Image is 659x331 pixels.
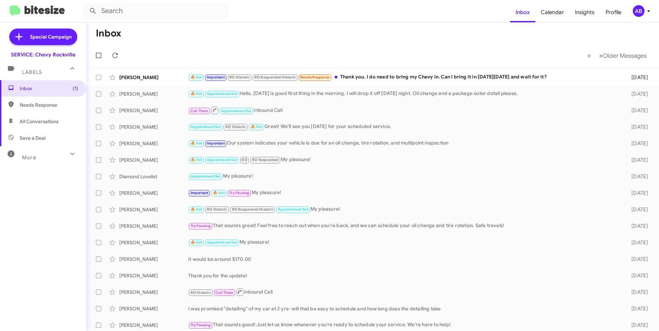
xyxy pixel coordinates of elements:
[583,49,595,63] button: Previous
[188,205,620,213] div: My pleasure!
[232,207,273,212] span: RO Responded Historic
[73,85,78,92] span: (1)
[96,28,121,39] h1: Inbox
[191,125,221,129] span: Appointment Set
[510,2,535,22] a: Inbox
[188,272,620,279] div: Thank you for the update!
[215,290,233,295] span: Call Them
[620,256,653,263] div: [DATE]
[22,154,36,161] span: More
[191,92,202,96] span: 🔥 Hot
[620,74,653,81] div: [DATE]
[119,272,188,279] div: [PERSON_NAME]
[191,158,202,162] span: 🔥 Hot
[119,289,188,296] div: [PERSON_NAME]
[620,239,653,246] div: [DATE]
[119,322,188,329] div: [PERSON_NAME]
[188,305,620,312] div: I was promised "detailing" of my car at 2 yrs- will that be easy to schedule and how long does th...
[191,109,209,113] span: Call Them
[188,256,620,263] div: It would be around $170.00
[188,90,620,98] div: Hello, [DATE] is good first thing in the morning. I will drop it off [DATE] night. Oil change and...
[569,2,600,22] span: Insights
[278,207,308,212] span: Appointment Set
[119,90,188,97] div: [PERSON_NAME]
[119,140,188,147] div: [PERSON_NAME]
[188,123,620,131] div: Great! We'll see you [DATE] for your scheduled service.
[620,289,653,296] div: [DATE]
[599,51,603,60] span: »
[620,272,653,279] div: [DATE]
[119,239,188,246] div: [PERSON_NAME]
[188,156,620,164] div: My pleasure!
[191,240,202,245] span: 🔥 Hot
[119,74,188,81] div: [PERSON_NAME]
[188,106,620,115] div: Inbound Call
[191,174,221,179] span: Appointment Set
[20,102,78,108] span: Needs Response
[620,173,653,180] div: [DATE]
[191,224,211,228] span: Try Pausing
[620,157,653,163] div: [DATE]
[20,85,78,92] span: Inbox
[11,51,75,58] div: SERVICE: Chevy Rockville
[191,207,202,212] span: 🔥 Hot
[627,5,651,17] button: AB
[191,75,202,79] span: 🔥 Hot
[20,135,45,141] span: Save a Deal
[188,172,620,180] div: My pleasure!
[300,75,329,79] span: Needs Response
[620,223,653,229] div: [DATE]
[188,222,620,230] div: That sounds great! Feel free to reach out when you're back, and we can schedule your oil change a...
[213,191,225,195] span: 🔥 Hot
[535,2,569,22] a: Calendar
[188,73,620,81] div: Thank you. I do need to bring my Chevy in. Can I bring it in [DATE][DATE] and wait for it?
[620,305,653,312] div: [DATE]
[119,157,188,163] div: [PERSON_NAME]
[191,191,209,195] span: Important
[188,139,620,147] div: Our system indicates your vehicle is due for an oil change, tire rotation, and multipoint inspection
[83,3,228,19] input: Search
[119,256,188,263] div: [PERSON_NAME]
[119,305,188,312] div: [PERSON_NAME]
[254,75,296,79] span: RO Responded Historic
[188,321,620,329] div: That sounds good! Just let us know whenever you're ready to schedule your service. We're here to ...
[595,49,651,63] button: Next
[119,173,188,180] div: Diamond Lovelist
[188,238,620,246] div: My pleasure!
[191,290,211,295] span: RO Historic
[620,140,653,147] div: [DATE]
[242,158,247,162] span: RO
[603,52,647,60] span: Older Messages
[207,75,225,79] span: Important
[9,29,77,45] a: Special Campaign
[188,288,620,296] div: Inbound Call
[207,240,237,245] span: Appointment Set
[620,124,653,130] div: [DATE]
[620,190,653,196] div: [DATE]
[600,2,627,22] a: Profile
[584,49,651,63] nav: Page navigation example
[207,158,237,162] span: Appointment Set
[229,191,249,195] span: Try Pausing
[251,125,262,129] span: 🔥 Hot
[225,125,246,129] span: RO Historic
[191,323,211,327] span: Try Pausing
[620,206,653,213] div: [DATE]
[207,207,227,212] span: RO Historic
[188,189,620,197] div: My pleasure!
[207,141,225,146] span: Important
[119,206,188,213] div: [PERSON_NAME]
[22,69,42,75] span: Labels
[620,90,653,97] div: [DATE]
[191,141,202,146] span: 🔥 Hot
[229,75,250,79] span: RO Historic
[119,124,188,130] div: [PERSON_NAME]
[620,322,653,329] div: [DATE]
[221,109,252,113] span: Appointment Set
[633,5,645,17] div: AB
[20,118,59,125] span: All Conversations
[119,223,188,229] div: [PERSON_NAME]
